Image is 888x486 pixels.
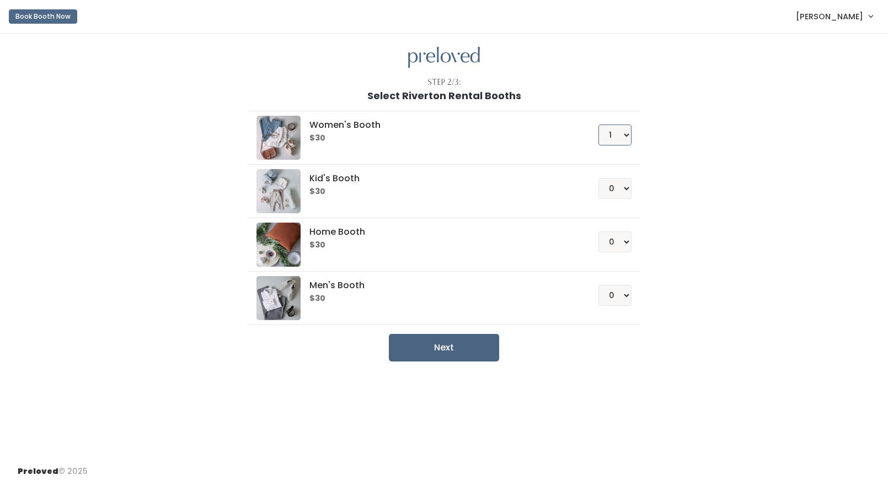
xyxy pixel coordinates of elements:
[309,134,571,143] h6: $30
[309,227,571,237] h5: Home Booth
[309,187,571,196] h6: $30
[367,90,521,101] h1: Select Riverton Rental Booths
[427,77,461,88] div: Step 2/3:
[9,9,77,24] button: Book Booth Now
[309,120,571,130] h5: Women's Booth
[796,10,863,23] span: [PERSON_NAME]
[18,466,58,477] span: Preloved
[18,457,88,477] div: © 2025
[256,169,301,213] img: preloved logo
[389,334,499,361] button: Next
[256,116,301,160] img: preloved logo
[9,4,77,29] a: Book Booth Now
[309,174,571,183] h5: Kid's Booth
[309,294,571,303] h6: $30
[785,4,884,28] a: [PERSON_NAME]
[408,47,480,68] img: preloved logo
[309,280,571,290] h5: Men's Booth
[256,223,301,267] img: preloved logo
[309,241,571,250] h6: $30
[256,276,301,320] img: preloved logo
